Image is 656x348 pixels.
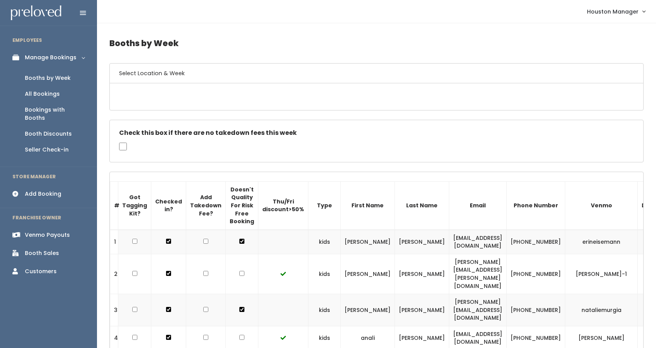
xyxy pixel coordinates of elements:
td: 2 [110,254,118,294]
td: [PERSON_NAME] [395,230,449,254]
td: kids [308,294,341,326]
td: [PHONE_NUMBER] [507,230,565,254]
span: Houston Manager [587,7,639,16]
td: [EMAIL_ADDRESS][DOMAIN_NAME] [449,230,507,254]
div: Seller Check-in [25,146,69,154]
td: [PERSON_NAME] [395,254,449,294]
th: Add Takedown Fee? [186,181,226,229]
td: kids [308,230,341,254]
td: [PERSON_NAME]-1 [565,254,638,294]
th: Email [449,181,507,229]
td: nataliemurgia [565,294,638,326]
td: [PERSON_NAME][EMAIL_ADDRESS][PERSON_NAME][DOMAIN_NAME] [449,254,507,294]
th: First Name [341,181,395,229]
td: [PERSON_NAME][EMAIL_ADDRESS][DOMAIN_NAME] [449,294,507,326]
img: preloved logo [11,5,61,21]
div: Booths by Week [25,74,71,82]
th: Type [308,181,341,229]
td: 1 [110,230,118,254]
th: Checked in? [151,181,186,229]
div: Add Booking [25,190,61,198]
td: 3 [110,294,118,326]
td: [PERSON_NAME] [341,254,395,294]
div: Venmo Payouts [25,231,70,239]
div: Booth Sales [25,249,59,257]
td: [PHONE_NUMBER] [507,254,565,294]
h5: Check this box if there are no takedown fees this week [119,129,634,136]
h6: Select Location & Week [110,64,643,83]
td: [PHONE_NUMBER] [507,294,565,326]
td: [PERSON_NAME] [341,230,395,254]
th: Thu/Fri discount>50% [258,181,308,229]
div: All Bookings [25,90,60,98]
a: Houston Manager [579,3,653,20]
td: erineisemann [565,230,638,254]
td: kids [308,254,341,294]
th: Last Name [395,181,449,229]
th: Got Tagging Kit? [118,181,151,229]
div: Manage Bookings [25,53,76,62]
div: Customers [25,267,57,276]
h4: Booths by Week [109,33,644,54]
td: [PERSON_NAME] [395,294,449,326]
div: Bookings with Booths [25,106,85,122]
td: [PERSON_NAME] [341,294,395,326]
th: Doesn't Quality For Risk Free Booking [226,181,258,229]
div: Booth Discounts [25,130,72,138]
th: Venmo [565,181,638,229]
th: # [110,181,118,229]
th: Phone Number [507,181,565,229]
